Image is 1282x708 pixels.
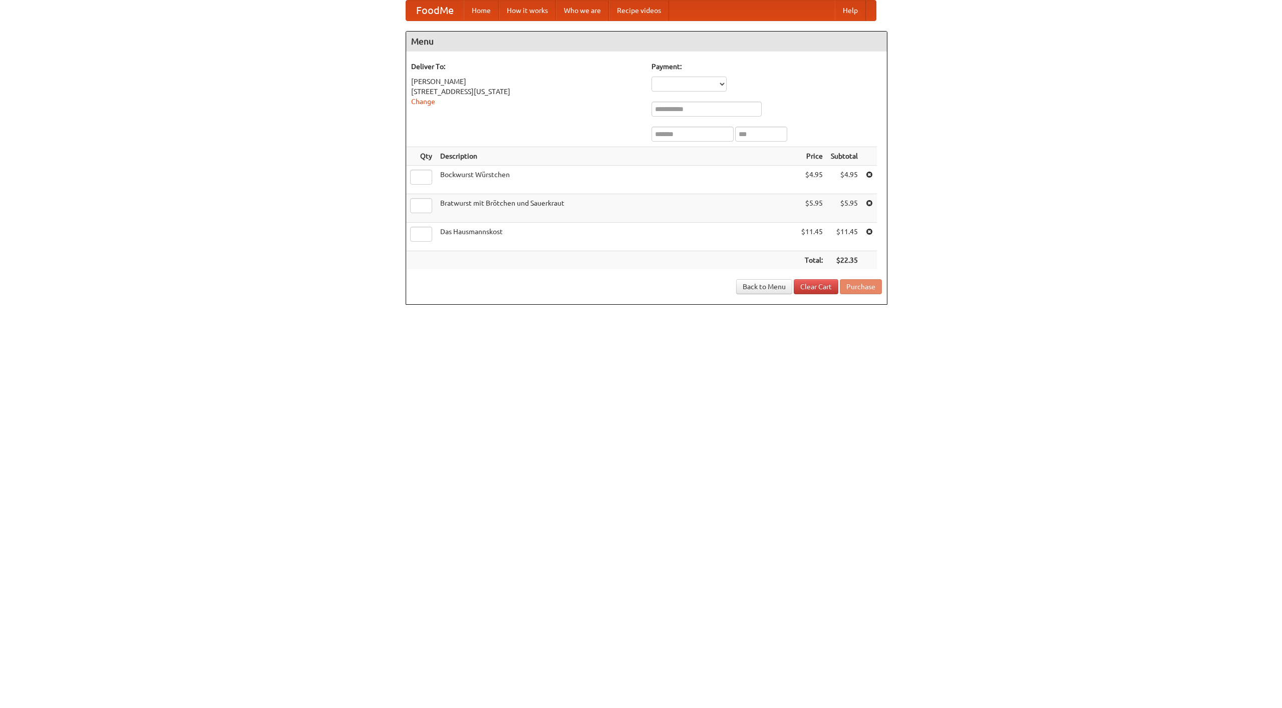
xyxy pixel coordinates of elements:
[797,251,827,270] th: Total:
[406,32,887,52] h4: Menu
[652,62,882,72] h5: Payment:
[436,147,797,166] th: Description
[840,279,882,294] button: Purchase
[411,98,435,106] a: Change
[609,1,669,21] a: Recipe videos
[736,279,792,294] a: Back to Menu
[797,166,827,194] td: $4.95
[411,87,642,97] div: [STREET_ADDRESS][US_STATE]
[794,279,838,294] a: Clear Cart
[464,1,499,21] a: Home
[406,1,464,21] a: FoodMe
[797,223,827,251] td: $11.45
[556,1,609,21] a: Who we are
[411,77,642,87] div: [PERSON_NAME]
[835,1,866,21] a: Help
[436,194,797,223] td: Bratwurst mit Brötchen und Sauerkraut
[411,62,642,72] h5: Deliver To:
[827,147,862,166] th: Subtotal
[827,194,862,223] td: $5.95
[499,1,556,21] a: How it works
[797,194,827,223] td: $5.95
[406,147,436,166] th: Qty
[436,166,797,194] td: Bockwurst Würstchen
[436,223,797,251] td: Das Hausmannskost
[827,166,862,194] td: $4.95
[827,223,862,251] td: $11.45
[797,147,827,166] th: Price
[827,251,862,270] th: $22.35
